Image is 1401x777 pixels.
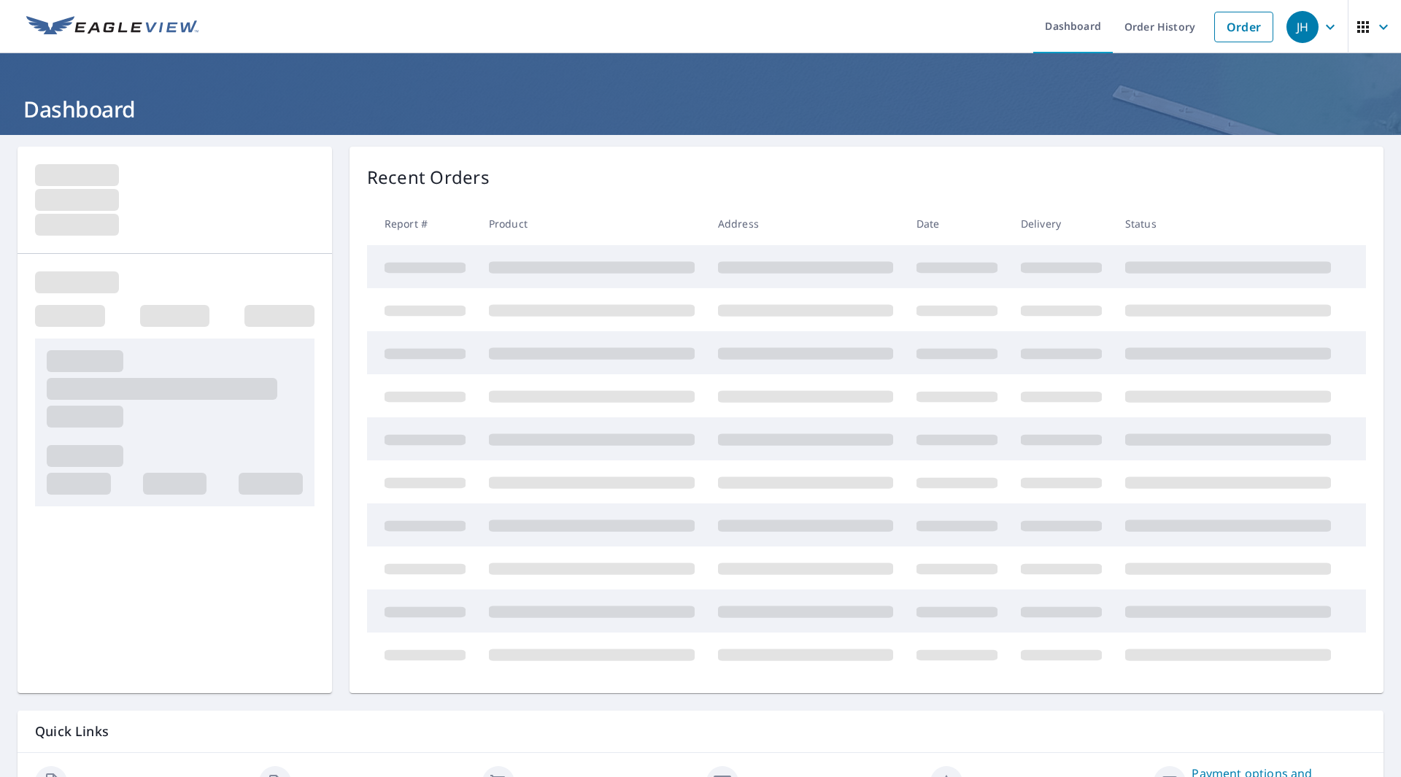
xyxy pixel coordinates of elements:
a: Order [1214,12,1273,42]
th: Product [477,202,706,245]
div: JH [1286,11,1319,43]
img: EV Logo [26,16,198,38]
p: Quick Links [35,722,1366,741]
h1: Dashboard [18,94,1383,124]
th: Date [905,202,1009,245]
th: Delivery [1009,202,1114,245]
th: Report # [367,202,477,245]
p: Recent Orders [367,164,490,190]
th: Address [706,202,905,245]
th: Status [1114,202,1343,245]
